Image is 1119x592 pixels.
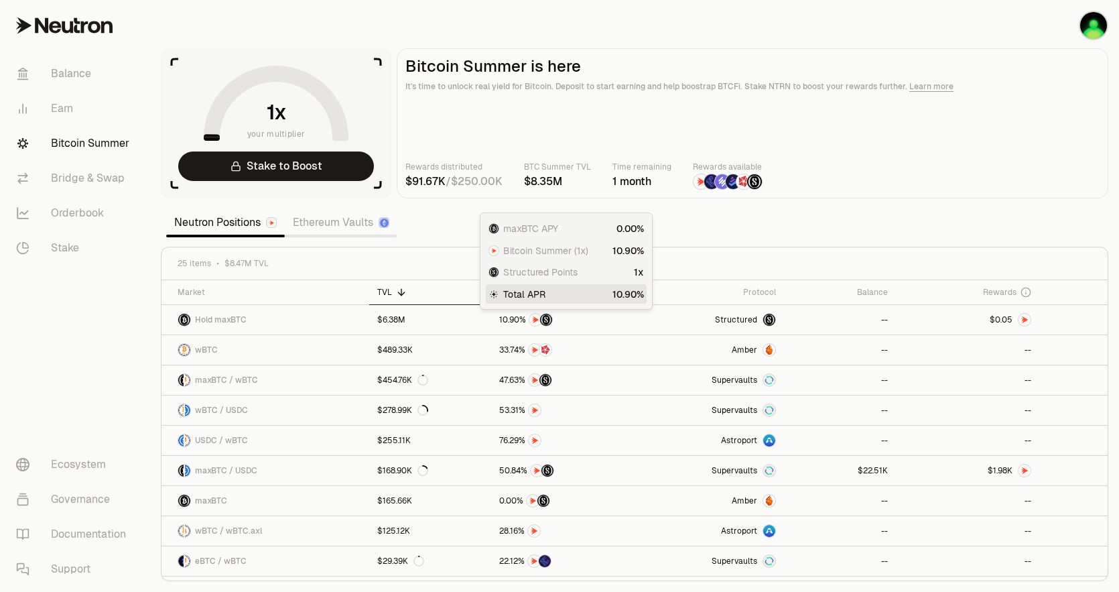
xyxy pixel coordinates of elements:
a: Earn [5,91,145,126]
a: -- [784,365,896,395]
button: NTRN [499,404,631,417]
span: Structured [715,314,757,325]
a: $168.90K [369,456,490,485]
button: NTRNStructured Points [499,494,631,508]
a: -- [784,426,896,455]
img: NTRN [529,344,541,356]
a: -- [784,546,896,576]
span: Structured Points [503,265,578,279]
a: NTRNEtherFi Points [491,546,639,576]
div: $6.38M [377,314,405,325]
span: Amber [732,345,757,355]
span: Total APR [503,288,545,301]
a: Astroport [638,426,784,455]
a: NTRN [491,396,639,425]
a: USDC LogowBTC LogoUSDC / wBTC [161,426,369,455]
img: Bedrock Diamonds [726,174,740,189]
span: maxBTC [195,495,227,506]
a: Ethereum Vaults [285,209,397,236]
img: wBTC Logo [178,344,190,356]
img: Supervaults [763,555,775,567]
a: NTRN Logo [896,456,1039,485]
img: Solv Points [715,174,730,189]
img: maxBTC Logo [178,374,184,386]
div: $454.76K [377,375,428,386]
img: wBTC Logo [185,555,190,567]
span: wBTC / USDC [195,405,248,416]
img: NTRN [528,525,540,537]
a: Astroport [638,516,784,546]
img: USDC Logo [185,404,190,416]
img: wBTC Logo [185,374,190,386]
a: maxBTC LogoUSDC LogomaxBTC / USDC [161,456,369,485]
a: $255.11K [369,426,490,455]
img: wBTC.axl Logo [185,525,190,537]
img: Supervaults [763,374,775,386]
img: NTRN [527,495,539,507]
img: EtherFi Points [539,555,551,567]
img: wBTC Logo [178,404,184,416]
h2: Bitcoin Summer is here [405,57,1100,76]
div: Balance [792,287,888,298]
button: NTRNMars Fragments [499,343,631,357]
button: NTRN [499,524,631,538]
div: $168.90K [377,465,428,476]
img: maxBTC Logo [489,224,499,233]
a: Orderbook [5,196,145,231]
a: wBTC LogowBTC [161,335,369,365]
a: $278.99K [369,396,490,425]
a: eBTC LogowBTC LogoeBTC / wBTC [161,546,369,576]
img: maxBTC Logo [178,495,190,507]
a: Bitcoin Summer [5,126,145,161]
span: 25 items [178,258,211,269]
a: maxBTC LogowBTC LogomaxBTC / wBTC [161,365,369,395]
span: Astroport [721,526,757,536]
a: -- [896,365,1039,395]
img: Supervaults [763,404,775,416]
a: -- [896,335,1039,365]
a: -- [784,516,896,546]
a: AmberAmber [638,335,784,365]
a: -- [896,426,1039,455]
div: Market [178,287,361,298]
a: Neutron Positions [166,209,285,236]
span: $8.47M TVL [224,258,269,269]
div: 1x [634,265,644,279]
a: Learn more [909,81,953,92]
img: NTRN [489,246,499,255]
div: $29.39K [377,556,424,567]
a: Bridge & Swap [5,161,145,196]
span: Hold maxBTC [195,314,247,325]
span: maxBTC / USDC [195,465,257,476]
a: NTRNStructured Points [491,456,639,485]
img: NTRN [529,404,541,416]
img: USDC Logo [185,465,190,477]
img: NTRN [531,465,543,477]
img: NTRN [529,434,541,447]
a: -- [896,486,1039,516]
img: Ethereum Logo [380,219,389,227]
a: Ecosystem [5,447,145,482]
img: KO [1080,12,1107,39]
img: Structured Points [539,374,551,386]
span: USDC / wBTC [195,435,248,446]
div: $165.66K [377,495,412,506]
img: maxBTC Logo [178,314,190,326]
span: wBTC [195,345,218,355]
img: Structured Points [541,465,553,477]
span: Rewards [983,287,1016,298]
img: Structured Points [489,268,499,277]
div: 1 month [612,174,671,190]
img: maxBTC Logo [178,465,184,477]
img: Amber [763,495,775,507]
span: maxBTC / wBTC [195,375,258,386]
img: NTRN [529,374,541,386]
a: $125.12K [369,516,490,546]
a: wBTC LogoUSDC LogowBTC / USDC [161,396,369,425]
img: maxBTC [763,314,775,326]
div: / [405,174,503,190]
img: Mars Fragments [539,344,551,356]
img: NTRN Logo [1018,314,1031,326]
a: maxBTC LogoHold maxBTC [161,305,369,335]
a: StructuredmaxBTC [638,305,784,335]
